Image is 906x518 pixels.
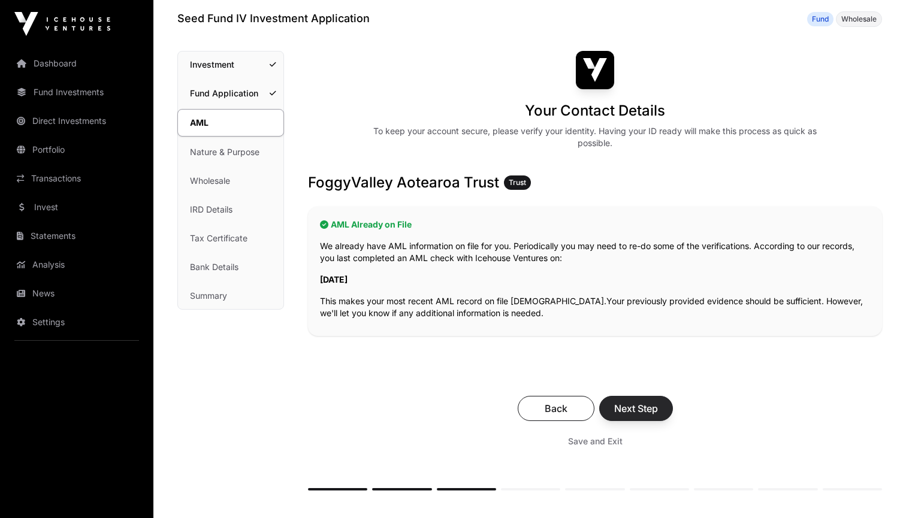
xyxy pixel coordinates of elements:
a: IRD Details [178,196,283,223]
span: Next Step [614,401,658,416]
p: [DATE] [320,274,870,286]
a: Investment [178,52,283,78]
h1: Your Contact Details [525,101,665,120]
iframe: Chat Widget [846,461,906,518]
h1: Seed Fund IV Investment Application [177,10,370,27]
p: We already have AML information on file for you. Periodically you may need to re-do some of the v... [320,240,870,264]
a: Tax Certificate [178,225,283,252]
a: Wholesale [178,168,283,194]
a: Invest [10,194,144,220]
p: This makes your most recent AML record on file [DEMOGRAPHIC_DATA]. [320,295,870,319]
a: Statements [10,223,144,249]
a: Summary [178,283,283,309]
a: Fund Application [178,80,283,107]
a: Direct Investments [10,108,144,134]
a: Bank Details [178,254,283,280]
span: Back [533,401,579,416]
a: Analysis [10,252,144,278]
a: AML [177,109,284,137]
span: Fund [812,14,829,24]
img: Seed Fund IV [576,51,614,89]
span: Wholesale [841,14,877,24]
a: Dashboard [10,50,144,77]
h2: AML Already on File [320,219,870,231]
a: Transactions [10,165,144,192]
a: Fund Investments [10,79,144,105]
h3: FoggyValley Aotearoa Trust [308,173,882,192]
a: Nature & Purpose [178,139,283,165]
button: Next Step [599,396,673,421]
img: Icehouse Ventures Logo [14,12,110,36]
span: Trust [509,178,526,187]
button: Save and Exit [554,431,637,452]
div: To keep your account secure, please verify your identity. Having your ID ready will make this pro... [365,125,825,149]
a: News [10,280,144,307]
a: Settings [10,309,144,335]
span: Save and Exit [568,435,623,447]
button: Back [518,396,594,421]
a: Portfolio [10,137,144,163]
